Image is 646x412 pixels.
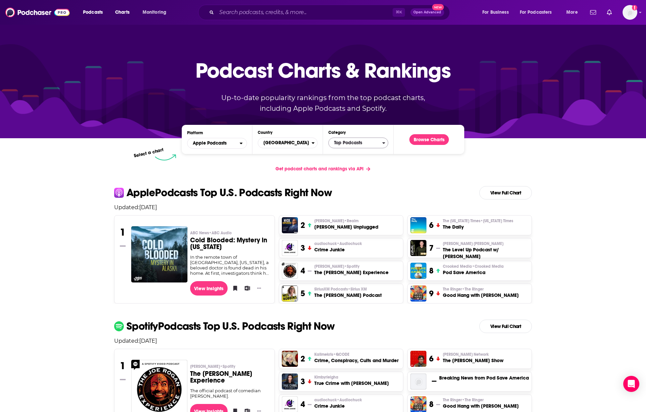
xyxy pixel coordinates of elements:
h3: True Crime with [PERSON_NAME] [314,380,389,387]
span: Top Podcasts [329,137,382,149]
p: The Ringer • The Ringer [443,286,519,292]
button: Add to List [242,283,249,293]
a: View Full Chart [479,320,532,333]
img: select arrow [155,154,176,161]
button: Browse Charts [409,134,449,145]
span: Logged in as danikarchmer [623,5,637,20]
img: Podchaser - Follow, Share and Rate Podcasts [5,6,70,19]
h3: 1 [120,360,126,372]
img: The Level Up Podcast w/ Paul Alex [410,240,426,256]
h3: Cold Blooded: Mystery in [US_STATE] [190,237,269,250]
span: [GEOGRAPHIC_DATA] [258,137,312,149]
a: View Insights [190,281,228,296]
p: Kallmekris • QCODE [314,352,399,357]
span: • The Ringer [462,287,484,292]
h3: Crime Junkie [314,246,362,253]
div: Search podcasts, credits, & more... [205,5,456,20]
span: ABC News [190,230,232,236]
a: The Joe Rogan Experience [282,263,298,279]
button: open menu [562,7,586,18]
a: Breaking News from Pod Save America [439,375,529,381]
span: For Business [482,8,509,17]
p: Kimbyrleigha [314,375,389,380]
p: Podcast Charts & Rankings [195,49,451,92]
img: The Mel Robbins Podcast [282,285,298,302]
button: open menu [515,7,562,18]
img: Good Hang with Amy Poehler [410,285,426,302]
a: [PERSON_NAME]•SpotifyThe [PERSON_NAME] Experience [190,364,269,388]
a: Breaking News from Pod Save America [410,374,426,390]
h3: 8 [429,266,433,276]
span: • Spotify [344,264,359,269]
button: Show profile menu [623,5,637,20]
h3: The [PERSON_NAME] Experience [314,269,389,276]
h3: 8 [429,399,433,409]
svg: Add a profile image [632,5,637,10]
span: Open Advanced [413,11,441,14]
img: Pod Save America [410,263,426,279]
p: Select a chart [133,147,164,159]
h3: 7 [429,243,433,253]
p: Joe Rogan • Spotify [314,264,389,269]
a: Charts [111,7,134,18]
span: • Realm [344,219,358,223]
a: Crooked Media•Crooked MediaPod Save America [443,264,504,276]
h3: 9 [429,289,433,299]
h3: The Level Up Podcast w/ [PERSON_NAME] [443,246,529,260]
button: Countries [258,138,318,148]
a: The [US_STATE] Times•[US_STATE] TimesThe Daily [443,218,513,230]
span: New [432,4,444,10]
p: ABC News • ABC Audio [190,230,269,236]
a: Mick Unplugged [282,217,298,233]
span: The Ringer [443,286,484,292]
span: • [US_STATE] Times [480,219,513,223]
h3: 3 [301,243,305,253]
a: Show notifications dropdown [587,7,599,18]
h3: 4 [301,266,305,276]
h3: The [PERSON_NAME] Podcast [314,292,382,299]
img: Crime Junkie [282,240,298,256]
p: Joe Rogan • Spotify [190,364,269,369]
span: • Audiochuck [337,398,362,402]
span: [PERSON_NAME] [314,218,358,224]
p: Apple Podcasts Top U.S. Podcasts Right Now [127,187,332,198]
span: [PERSON_NAME] Network [443,352,489,357]
a: [PERSON_NAME]•Realm[PERSON_NAME] Unplugged [314,218,378,230]
span: Monitoring [143,8,166,17]
span: • Crooked Media [472,264,504,269]
a: audiochuck•AudiochuckCrime Junkie [314,241,362,253]
span: Podcasts [83,8,103,17]
h3: 5 [301,289,305,299]
input: Search podcasts, credits, & more... [217,7,393,18]
a: [PERSON_NAME] [PERSON_NAME]The Level Up Podcast w/ [PERSON_NAME] [443,241,529,260]
button: Show More Button [254,285,264,292]
img: True Crime with Kimbyr [282,374,298,390]
a: Show notifications dropdown [604,7,615,18]
span: The Ringer [443,397,484,403]
button: Open AdvancedNew [410,8,444,16]
p: Updated: [DATE] [109,204,537,211]
img: The Daily [410,217,426,233]
h3: Crime, Conspiracy, Cults and Murder [314,357,399,364]
img: spotify Icon [114,321,124,331]
h3: [PERSON_NAME] Unplugged [314,224,378,230]
p: Mick Hunt • Realm [314,218,378,224]
h3: 6 [429,220,433,230]
span: For Podcasters [520,8,552,17]
span: audiochuck [314,397,362,403]
h3: 1 [120,226,126,238]
button: open menu [78,7,111,18]
div: The official podcast of comedian [PERSON_NAME]. [190,388,269,399]
span: Kallmekris [314,352,349,357]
